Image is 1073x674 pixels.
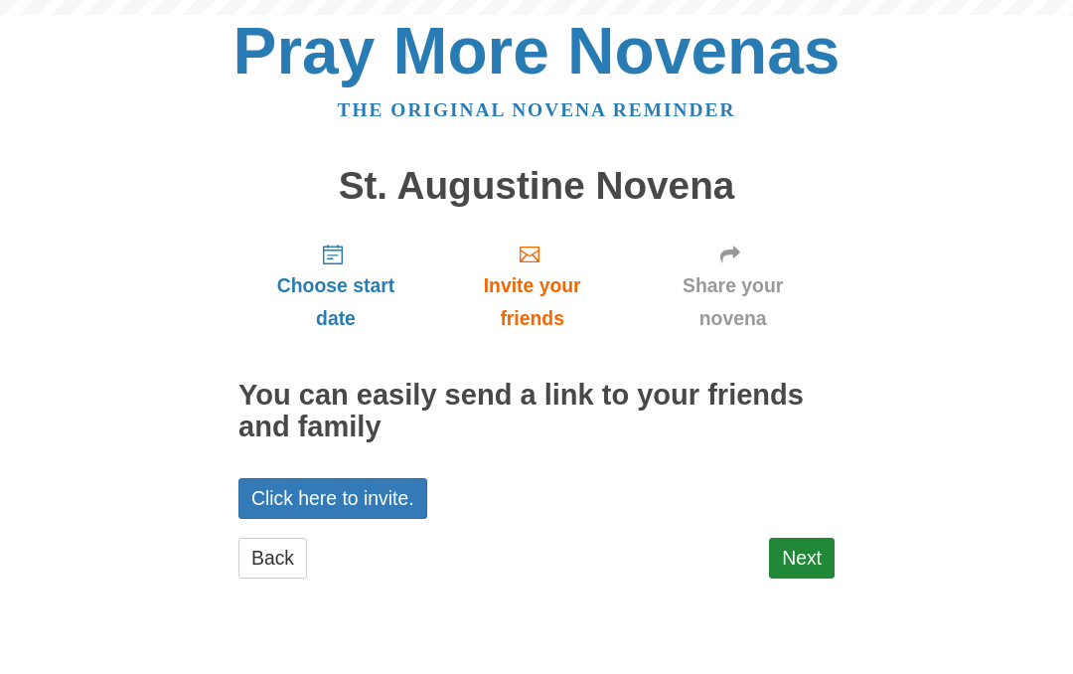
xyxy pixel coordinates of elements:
a: Share your novena [631,227,835,345]
h2: You can easily send a link to your friends and family [238,380,835,443]
a: Choose start date [238,227,433,345]
a: The original novena reminder [338,99,736,120]
span: Share your novena [651,269,815,335]
a: Pray More Novenas [233,14,841,87]
a: Click here to invite. [238,478,427,519]
span: Invite your friends [453,269,611,335]
span: Choose start date [258,269,413,335]
h1: St. Augustine Novena [238,165,835,208]
a: Back [238,538,307,579]
a: Invite your friends [433,227,631,345]
a: Next [769,538,835,579]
